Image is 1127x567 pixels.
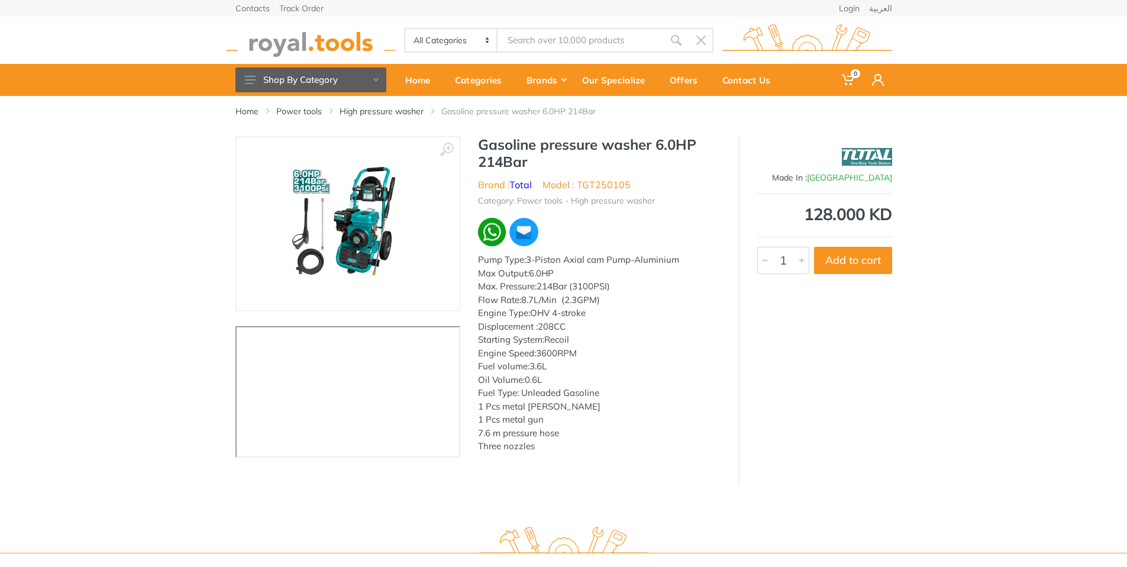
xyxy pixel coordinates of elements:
li: Category: Power tools - High pressure washer [478,195,655,207]
select: Category [405,29,498,51]
div: Flow Rate:8.7L/Min (2.3GPM) [478,294,721,307]
img: royal.tools Logo [722,24,892,57]
a: Home [235,105,259,117]
a: العربية [869,4,892,12]
a: Total [509,179,532,191]
div: Oil Volume:0.6L [478,373,721,387]
div: 1 Pcs metal [PERSON_NAME] [478,400,721,414]
a: High pressure washer [340,105,424,117]
div: Contact Us [714,67,787,92]
div: Engine Speed:3600RPM [478,347,721,360]
h1: Gasoline pressure washer 6.0HP 214Bar [478,136,721,170]
div: Pump Type:3-Piston Axial cam Pump-Aluminium [478,253,721,267]
a: 0 [834,64,864,96]
img: Royal Tools - Gasoline pressure washer 6.0HP 214Bar [272,149,424,298]
a: Power tools [276,105,322,117]
input: Site search [498,28,663,53]
a: Categories [447,64,518,96]
button: Add to cart [814,247,892,274]
a: Home [397,64,447,96]
div: Engine Type:OHV 4-stroke [478,307,721,320]
a: Track Order [279,4,324,12]
a: Contact Us [714,64,787,96]
span: 0 [851,69,860,78]
li: Gasoline pressure washer 6.0HP 214Bar [441,105,613,117]
div: Categories [447,67,518,92]
div: Max Output:6.0HP [478,267,721,281]
button: Shop By Category [235,67,386,92]
a: Login [839,4,860,12]
img: royal.tools Logo [479,527,648,559]
li: Brand : [478,178,532,192]
div: Brands [518,67,574,92]
div: 7.6 m pressure hose [478,427,721,440]
a: Our Specialize [574,64,661,96]
li: Model : TGT250105 [542,178,631,192]
div: Offers [661,67,714,92]
div: 128.000 KD [757,206,892,223]
div: Three nozzles [478,440,721,453]
div: Displacement :208CC [478,320,721,334]
a: Offers [661,64,714,96]
div: Fuel Type: Unleaded Gasoline [478,386,721,400]
img: wa.webp [478,218,506,246]
a: Contacts [235,4,270,12]
img: ma.webp [508,217,540,248]
div: 1 Pcs metal gun [478,413,721,427]
div: Made In : [757,172,892,184]
span: [GEOGRAPHIC_DATA] [807,172,892,183]
div: Our Specialize [574,67,661,92]
div: Home [397,67,447,92]
div: Starting System:Recoil [478,333,721,347]
div: Max. Pressure:214Bar (3100PSI) [478,280,721,294]
nav: breadcrumb [235,105,892,117]
img: Total [842,142,892,172]
img: royal.tools Logo [226,24,396,57]
div: Fuel volume:3.6L [478,360,721,373]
